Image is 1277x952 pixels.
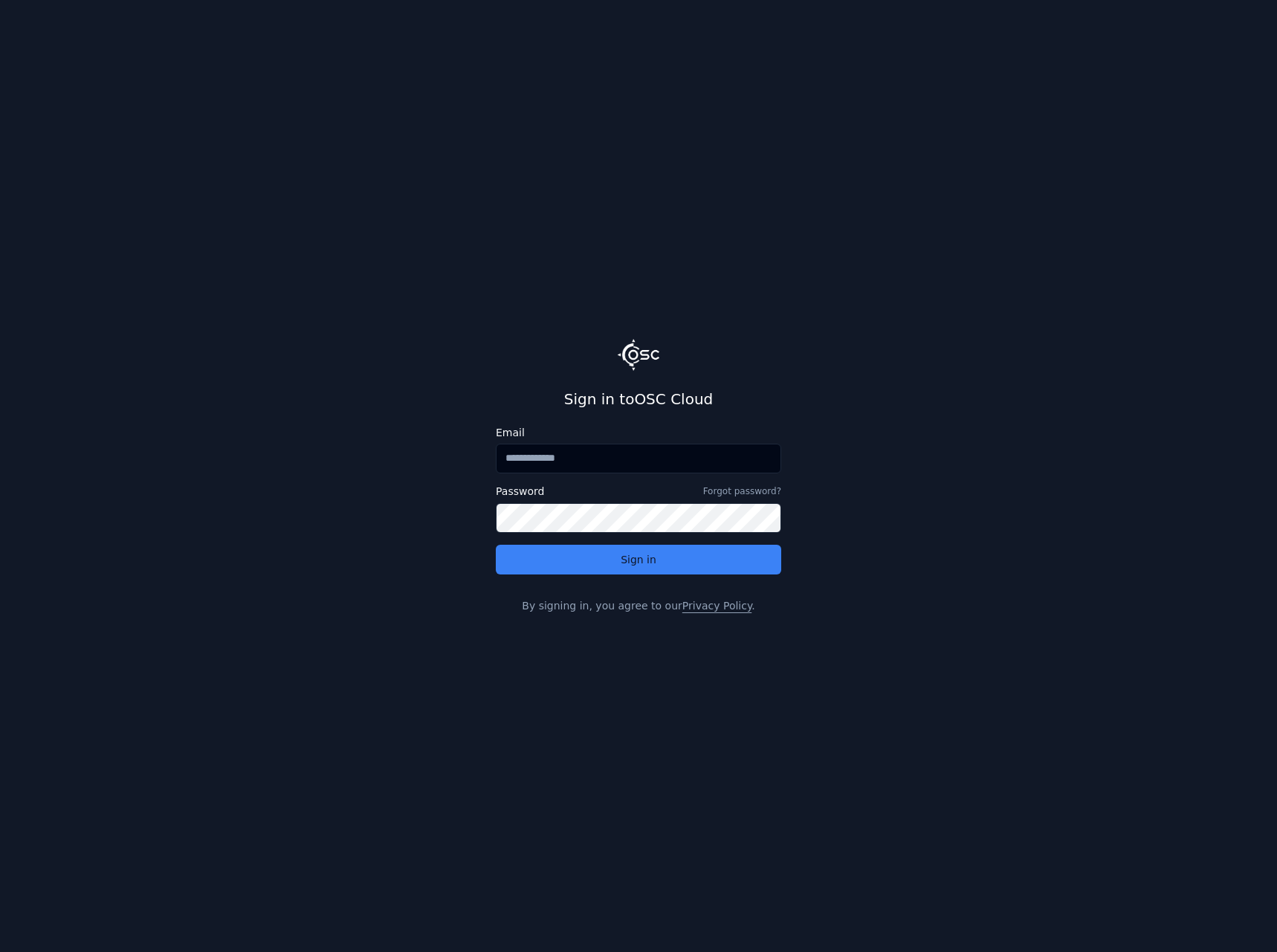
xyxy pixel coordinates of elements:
label: Password [496,486,544,496]
a: Forgot password? [703,485,781,497]
a: Privacy Policy [682,600,751,612]
button: Sign in [496,545,781,574]
label: Email [496,427,781,438]
h2: Sign in to OSC Cloud [496,389,781,409]
img: Logo [618,339,659,370]
p: By signing in, you agree to our . [496,598,781,613]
